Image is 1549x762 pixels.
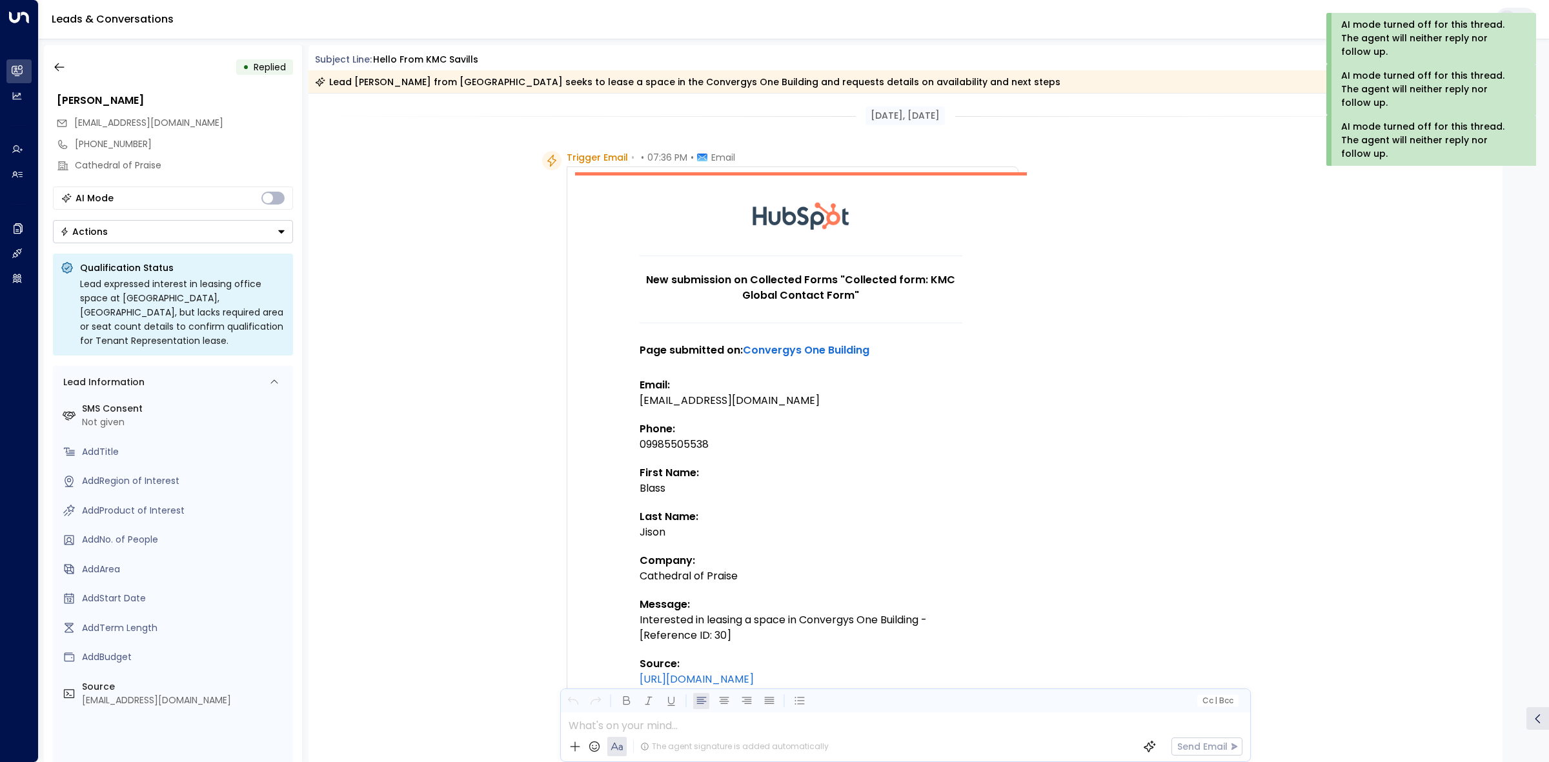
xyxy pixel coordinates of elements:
div: Jison [640,525,962,540]
label: Source [82,680,288,694]
div: AI mode turned off for this thread. The agent will neither reply nor follow up. [1341,69,1519,110]
label: SMS Consent [82,402,288,416]
span: • [631,151,634,164]
div: Lead [PERSON_NAME] from [GEOGRAPHIC_DATA] seeks to lease a space in the Convergys One Building an... [315,75,1060,88]
button: Undo [565,693,581,709]
div: • [243,55,249,79]
span: • [691,151,694,164]
div: Not given [82,416,288,429]
p: Qualification Status [80,261,285,274]
div: Lead Information [59,376,145,389]
div: Button group with a nested menu [53,220,293,243]
strong: Company: [640,553,695,568]
strong: Source: [640,656,680,671]
div: Blass [640,481,962,496]
div: AddProduct of Interest [82,504,288,517]
div: AI mode turned off for this thread. The agent will neither reply nor follow up. [1341,120,1519,161]
div: AddRegion of Interest [82,474,288,488]
button: Actions [53,220,293,243]
span: Subject Line: [315,53,372,66]
span: | [1215,696,1217,705]
span: Cc Bcc [1202,696,1233,705]
div: [EMAIL_ADDRESS][DOMAIN_NAME] [640,393,962,408]
img: HubSpot [753,175,849,256]
a: [URL][DOMAIN_NAME] [640,672,754,687]
div: Hello from KMC Savills [373,53,478,66]
strong: First Name: [640,465,699,480]
div: [DATE], [DATE] [866,106,945,125]
button: Cc|Bcc [1197,695,1238,707]
div: Cathedral of Praise [75,159,293,172]
div: AddNo. of People [82,533,288,546]
div: AddTitle [82,445,288,459]
a: Convergys One Building [743,343,869,358]
strong: Last Name: [640,509,698,524]
div: AddStart Date [82,592,288,605]
span: • [641,151,644,164]
div: Lead expressed interest in leasing office space at [GEOGRAPHIC_DATA], [GEOGRAPHIC_DATA], but lack... [80,277,285,348]
span: aojison@cathedralofpraise.com.ph [74,116,223,130]
div: [PERSON_NAME] [57,93,293,108]
div: The agent signature is added automatically [640,741,829,752]
span: 07:36 PM [647,151,687,164]
div: AI Mode [76,192,114,205]
div: AddTerm Length [82,621,288,635]
div: Interested in leasing a space in Convergys One Building - [Reference ID: 30] [640,612,962,643]
button: Redo [587,693,603,709]
strong: Email: [640,377,670,392]
strong: Phone: [640,421,675,436]
span: Trigger Email [567,151,628,164]
h1: New submission on Collected Forms "Collected form: KMC Global Contact Form" [640,272,962,303]
strong: Message: [640,597,690,612]
div: [EMAIL_ADDRESS][DOMAIN_NAME] [82,694,288,707]
span: Email [711,151,735,164]
span: [EMAIL_ADDRESS][DOMAIN_NAME] [74,116,223,129]
div: [PHONE_NUMBER] [75,137,293,151]
span: Replied [254,61,286,74]
div: AddBudget [82,650,288,664]
div: Cathedral of Praise [640,568,962,584]
a: Leads & Conversations [52,12,174,26]
div: AI mode turned off for this thread. The agent will neither reply nor follow up. [1341,18,1519,59]
div: AddArea [82,563,288,576]
strong: Page submitted on: [640,343,869,357]
div: Actions [60,226,108,237]
div: 09985505538 [640,437,962,452]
